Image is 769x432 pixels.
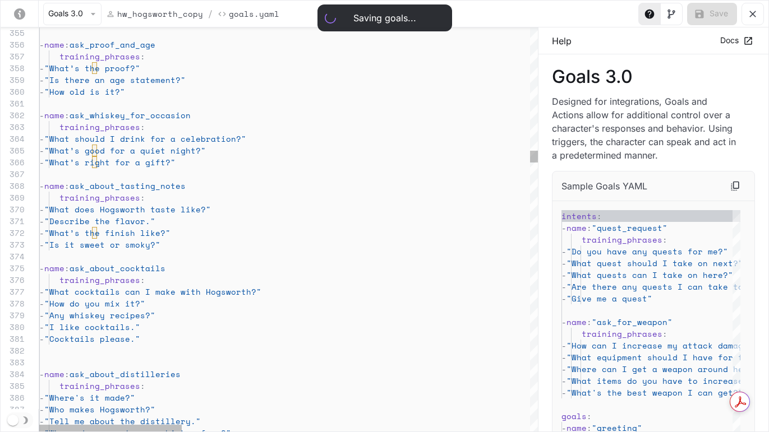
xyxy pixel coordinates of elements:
span: - [39,309,44,321]
div: 358 [1,62,25,74]
span: - [561,269,567,281]
div: 374 [1,250,25,262]
span: "Do you have any quests for me?" [567,245,728,257]
div: 377 [1,286,25,298]
div: 382 [1,345,25,356]
div: 372 [1,227,25,239]
p: Sample Goals YAML [561,179,647,193]
span: "What should I drink for a celebration?" [44,133,246,145]
span: "How can I increase my attack damage?" [567,340,758,351]
span: - [39,321,44,333]
span: name [44,368,65,380]
span: "quest_request" [592,222,667,234]
div: 355 [1,27,25,39]
span: - [39,392,44,403]
div: 357 [1,50,25,62]
span: - [561,363,567,375]
div: 360 [1,86,25,97]
div: 370 [1,203,25,215]
span: : [65,109,70,121]
div: 364 [1,133,25,145]
span: "Describe the flavor." [44,215,155,227]
div: 384 [1,368,25,380]
span: - [39,215,44,227]
button: Goals 3.0 [43,3,102,25]
span: : [587,222,592,234]
span: "Where's it made?" [44,392,135,403]
span: "Cocktails please." [44,333,140,345]
span: - [39,39,44,50]
div: 366 [1,156,25,168]
span: - [561,222,567,234]
p: Goals.yaml [229,8,279,20]
span: training_phrases [59,380,140,392]
span: training_phrases [59,192,140,203]
span: "What’s the finish like?" [44,227,171,239]
span: "How old is it?" [44,86,125,97]
span: - [39,368,44,380]
span: "What's the best weapon I can get?" [567,387,743,398]
span: - [39,133,44,145]
span: - [561,292,567,304]
span: name [44,180,65,192]
span: name [567,316,587,328]
span: training_phrases [59,50,140,62]
span: "Where can I get a weapon around here?" [567,363,763,375]
span: "Is there an age statement?" [44,74,186,86]
button: Copy [725,176,745,196]
span: training_phrases [582,234,662,245]
span: - [39,109,44,121]
span: "What’s right for a gift?" [44,156,176,168]
span: - [39,298,44,309]
p: Designed for integrations, Goals and Actions allow for additional control over a character's resp... [552,95,737,162]
div: 373 [1,239,25,250]
div: 356 [1,39,25,50]
span: name [44,39,65,50]
span: : [140,192,145,203]
span: : [140,50,145,62]
span: "Who makes Hogsworth?" [44,403,155,415]
span: : [140,380,145,392]
span: - [39,286,44,298]
span: name [44,109,65,121]
span: - [39,203,44,215]
span: "How do you mix it?" [44,298,145,309]
span: - [561,281,567,292]
div: 376 [1,274,25,286]
span: : [65,368,70,380]
span: training_phrases [59,274,140,286]
span: - [39,145,44,156]
span: name [567,222,587,234]
span: ask_proof_and_age [70,39,155,50]
span: intents [561,210,597,222]
span: - [561,316,567,328]
button: Toggle Visual editor panel [660,3,683,25]
span: : [65,180,70,192]
span: : [597,210,602,222]
span: Dark mode toggle [7,414,19,426]
span: ask_about_distilleries [70,368,181,380]
div: 386 [1,392,25,403]
span: - [561,387,567,398]
span: - [561,257,567,269]
span: "What’s the proof?" [44,62,140,74]
span: ask_whiskey_for_occasion [70,109,191,121]
span: - [39,62,44,74]
span: / [208,7,213,21]
span: "What quest should I take on next?" [567,257,743,269]
span: - [39,156,44,168]
span: "Any whiskey recipes?" [44,309,155,321]
span: : [140,121,145,133]
span: : [662,328,667,340]
div: 379 [1,309,25,321]
span: - [561,351,567,363]
div: Saving goals... [353,11,416,25]
span: training_phrases [59,121,140,133]
span: goals [561,410,587,422]
span: - [561,375,567,387]
span: "What quests can I take on here?" [567,269,733,281]
button: Toggle Help panel [638,3,661,25]
div: 385 [1,380,25,392]
div: 369 [1,192,25,203]
div: 380 [1,321,25,333]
